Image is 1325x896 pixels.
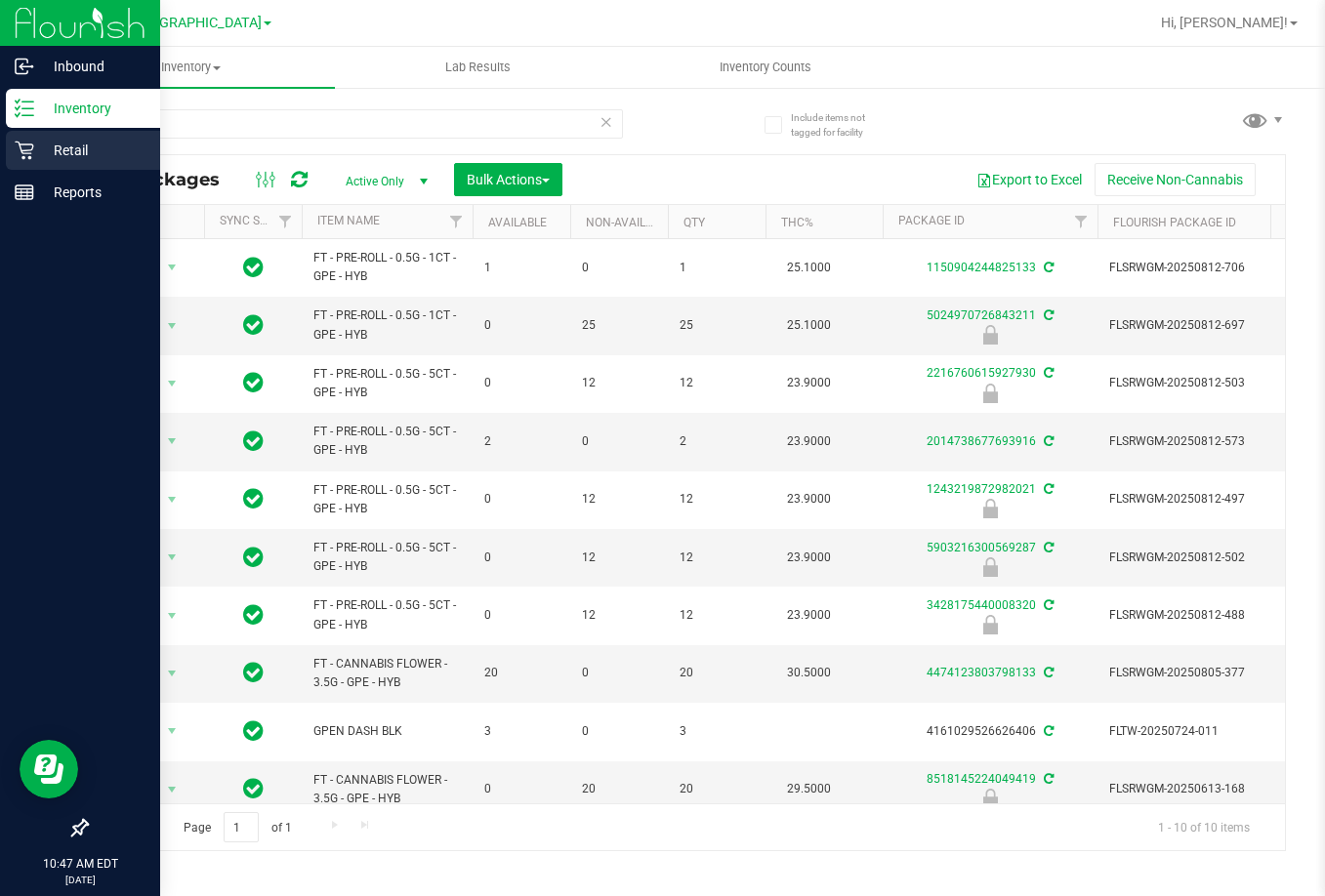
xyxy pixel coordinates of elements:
a: Available [488,216,547,229]
a: Item Name [317,214,380,227]
span: FT - PRE-ROLL - 0.5G - 5CT - GPE - HYB [313,423,461,460]
span: In Sync [243,775,264,802]
span: In Sync [243,428,264,455]
span: FT - PRE-ROLL - 0.5G - 5CT - GPE - HYB [313,539,461,576]
span: 12 [680,606,754,625]
span: FLSRWGM-20250812-503 [1109,374,1301,392]
span: FT - PRE-ROLL - 0.5G - 5CT - GPE - HYB [313,365,461,402]
a: 1243219872982021 [927,482,1036,496]
span: 23.9000 [777,428,841,456]
span: Inventory Counts [693,59,838,76]
a: Package ID [898,214,965,227]
span: 20 [582,780,656,798]
span: FLSRWGM-20250812-573 [1109,432,1301,451]
span: Sync from Compliance System [1041,598,1054,612]
span: Sync from Compliance System [1041,261,1054,274]
a: Inventory [47,47,335,88]
a: 2014738677693916 [927,434,1036,448]
inline-svg: Reports [15,183,34,202]
span: Inventory [47,59,335,76]
span: Sync from Compliance System [1041,482,1054,496]
span: In Sync [243,369,264,396]
div: Newly Received [880,557,1100,577]
span: select [160,544,185,571]
a: Flourish Package ID [1113,216,1236,229]
span: Sync from Compliance System [1041,434,1054,448]
inline-svg: Inbound [15,57,34,76]
span: FLSRWGM-20250812-502 [1109,549,1301,567]
span: 1 - 10 of 10 items [1142,812,1265,841]
input: Search Package ID, Item Name, SKU, Lot or Part Number... [86,109,623,139]
span: FLSRWGM-20250812-697 [1109,316,1301,335]
button: Receive Non-Cannabis [1095,163,1256,196]
inline-svg: Inventory [15,99,34,118]
span: Hi, [PERSON_NAME]! [1161,15,1288,30]
iframe: Resource center [20,740,78,798]
span: FLSRWGM-20250805-377 [1109,664,1301,682]
a: 8518145224049419 [927,772,1036,786]
span: Sync from Compliance System [1041,541,1054,554]
span: FLSRWGM-20250812-497 [1109,490,1301,509]
span: FLTW-20250724-011 [1109,722,1301,741]
span: Page of 1 [167,812,308,842]
span: 12 [582,606,656,625]
span: 23.9000 [777,601,841,630]
div: Newly Received [880,325,1100,345]
span: 1 [484,259,559,277]
button: Bulk Actions [454,163,562,196]
p: Reports [34,181,151,204]
span: 23.9000 [777,485,841,513]
a: 5903216300569287 [927,541,1036,554]
span: select [160,717,185,745]
span: 3 [680,722,754,741]
a: 3428175440008320 [927,598,1036,612]
span: 12 [582,549,656,567]
span: 30.5000 [777,659,841,687]
span: In Sync [243,659,264,686]
span: 25 [680,316,754,335]
a: Filter [1065,205,1097,238]
span: select [160,312,185,340]
span: 0 [484,316,559,335]
p: 10:47 AM EDT [9,855,151,873]
span: In Sync [243,601,264,629]
span: 1 [680,259,754,277]
span: 0 [484,490,559,509]
span: 20 [484,664,559,682]
span: 12 [582,374,656,392]
input: 1 [224,812,259,842]
span: FT - PRE-ROLL - 0.5G - 1CT - GPE - HYB [313,249,461,286]
span: GPEN DASH BLK [313,722,461,741]
span: FLSRWGM-20250812-706 [1109,259,1301,277]
span: Lab Results [419,59,537,76]
span: 25 [582,316,656,335]
a: Lab Results [335,47,623,88]
span: select [160,602,185,630]
span: In Sync [243,485,264,512]
span: select [160,254,185,281]
span: 12 [582,490,656,509]
span: Sync from Compliance System [1041,666,1054,679]
span: select [160,486,185,513]
span: select [160,660,185,687]
p: Inbound [34,55,151,78]
span: 20 [680,664,754,682]
a: THC% [781,216,813,229]
span: 12 [680,549,754,567]
inline-svg: Retail [15,141,34,160]
span: select [160,370,185,397]
a: Non-Available [586,216,673,229]
span: In Sync [243,254,264,281]
span: 20 [680,780,754,798]
span: 29.5000 [777,775,841,803]
div: Newly Received [880,499,1100,518]
span: All Packages [102,169,239,190]
span: 0 [582,722,656,741]
span: 23.9000 [777,369,841,397]
a: Sync Status [220,214,295,227]
span: FT - CANNABIS FLOWER - 3.5G - GPE - HYB [313,655,461,692]
span: In Sync [243,311,264,339]
a: 4474123803798133 [927,666,1036,679]
span: 0 [484,374,559,392]
span: 0 [582,664,656,682]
